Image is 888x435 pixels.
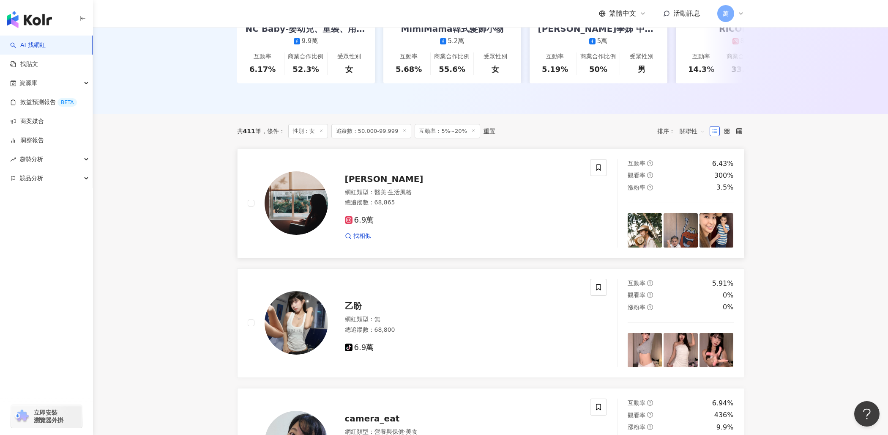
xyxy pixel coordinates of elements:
[345,216,374,225] span: 6.9萬
[628,160,645,167] span: 互動率
[237,23,375,35] div: NC Baby-嬰幼兒、童裝、用品 直播
[712,399,734,408] div: 6.94%
[647,400,653,406] span: question-circle
[657,124,710,138] div: 排序：
[386,189,388,195] span: ·
[374,189,386,195] span: 醫美
[237,268,744,378] a: KOL Avatar乙盼網紅類型：無總追蹤數：68,8006.9萬互動率question-circle5.91%觀看率question-circle0%漲粉率question-circle0%p...
[647,172,653,178] span: question-circle
[14,410,30,423] img: chrome extension
[647,412,653,418] span: question-circle
[628,424,645,430] span: 漲粉率
[628,399,645,406] span: 互動率
[628,304,645,311] span: 漲粉率
[331,124,412,138] span: 追蹤數：50,000-99,999
[712,279,734,288] div: 5.91%
[714,171,734,180] div: 300%
[345,326,580,334] div: 總追蹤數 ： 68,800
[265,291,328,355] img: KOL Avatar
[345,343,374,352] span: 6.9萬
[647,292,653,298] span: question-circle
[630,52,653,61] div: 受眾性別
[265,171,328,235] img: KOL Avatar
[647,184,653,190] span: question-circle
[628,213,662,248] img: post-image
[345,198,580,207] div: 總追蹤數 ： 68,865
[237,149,744,258] a: KOL Avatar[PERSON_NAME]網紅類型：醫美·生活風格總追蹤數：68,8656.9萬找相似互動率question-circle6.43%觀看率question-circle300...
[434,52,470,61] div: 商業合作比例
[249,64,276,74] div: 6.17%
[400,52,418,61] div: 互動率
[628,172,645,179] span: 觀看率
[740,37,757,46] div: 8.9萬
[664,213,698,248] img: post-image
[254,52,271,61] div: 互動率
[292,64,319,74] div: 52.3%
[392,23,511,35] div: MimiMama韓式髮飾小物
[492,64,499,74] div: 女
[19,74,37,93] span: 資源庫
[404,428,406,435] span: ·
[723,291,733,300] div: 0%
[345,301,362,311] span: 乙盼
[716,423,734,432] div: 9.9%
[261,128,285,135] span: 條件 ：
[854,401,880,427] iframe: Help Scout Beacon - Open
[628,184,645,191] span: 漲粉率
[712,159,734,168] div: 6.43%
[542,64,568,74] div: 5.19%
[609,9,636,18] span: 繁體中文
[10,157,16,162] span: rise
[10,60,38,69] a: 找貼文
[415,124,480,138] span: 互動率：5%~20%
[237,128,261,135] div: 共 筆
[692,52,710,61] div: 互動率
[345,232,371,240] a: 找相似
[288,52,323,61] div: 商業合作比例
[337,52,361,61] div: 受眾性別
[727,52,762,61] div: 商業合作比例
[448,37,464,46] div: 5.2萬
[714,410,734,420] div: 436%
[388,189,412,195] span: 生活風格
[439,64,465,74] div: 55.6%
[288,124,328,138] span: 性別：女
[647,424,653,430] span: question-circle
[731,64,757,74] div: 33.3%
[11,405,82,428] a: chrome extension立即安裝 瀏覽器外掛
[396,64,422,74] div: 5.68%
[710,23,779,35] div: RICOLE小雞
[374,428,404,435] span: 營養與保健
[723,303,733,312] div: 0%
[673,9,700,17] span: 活動訊息
[546,52,564,61] div: 互動率
[699,213,734,248] img: post-image
[647,160,653,166] span: question-circle
[628,292,645,298] span: 觀看率
[699,333,734,367] img: post-image
[345,413,400,424] span: camera_eat
[647,304,653,310] span: question-circle
[628,412,645,418] span: 觀看率
[680,124,705,138] span: 關聯性
[7,11,52,28] img: logo
[10,136,44,145] a: 洞察報告
[10,117,44,126] a: 商案媒合
[638,64,645,74] div: 男
[484,52,507,61] div: 受眾性別
[345,64,353,74] div: 女
[628,333,662,367] img: post-image
[664,333,698,367] img: post-image
[353,232,371,240] span: 找相似
[589,64,607,74] div: 50%
[406,428,418,435] span: 美食
[723,9,729,18] span: 萬
[243,128,255,135] span: 411
[10,98,77,107] a: 效益預測報告BETA
[10,41,46,50] a: searchAI 找網紅
[345,174,424,184] span: [PERSON_NAME]
[688,64,714,74] div: 14.3%
[580,52,616,61] div: 商業合作比例
[345,188,580,197] div: 網紅類型 ：
[345,315,580,324] div: 網紅類型 ： 無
